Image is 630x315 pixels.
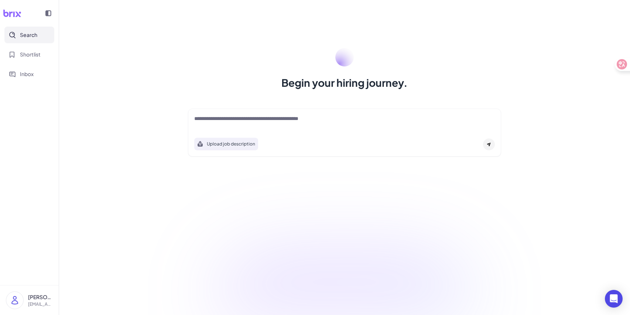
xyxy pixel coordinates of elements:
[4,46,54,63] button: Shortlist
[281,75,408,90] h1: Begin your hiring journey.
[28,301,53,308] p: [EMAIL_ADDRESS][DOMAIN_NAME]
[605,290,623,308] div: Open Intercom Messenger
[28,293,53,301] p: [PERSON_NAME]
[4,27,54,43] button: Search
[20,70,34,78] span: Inbox
[6,292,23,309] img: user_logo.png
[20,51,41,58] span: Shortlist
[4,66,54,82] button: Inbox
[194,138,258,150] button: Search using job description
[20,31,37,39] span: Search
